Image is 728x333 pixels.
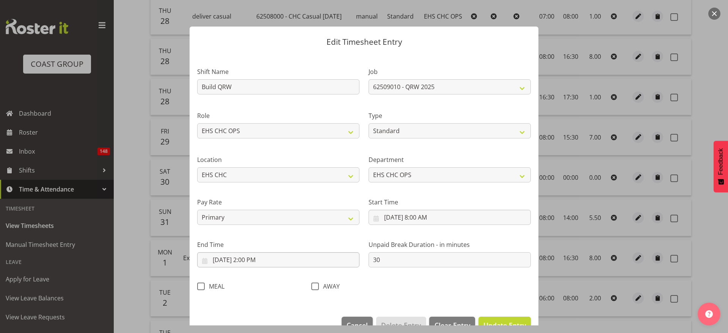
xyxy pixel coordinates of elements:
label: Pay Rate [197,198,359,207]
span: MEAL [205,283,224,290]
input: Click to select... [369,210,531,225]
label: Type [369,111,531,120]
label: Start Time [369,198,531,207]
input: Click to select... [197,252,359,267]
label: Role [197,111,359,120]
img: help-xxl-2.png [705,310,713,318]
span: Cancel [347,320,368,330]
button: Feedback - Show survey [714,141,728,192]
label: End Time [197,240,359,249]
span: AWAY [319,283,340,290]
p: Edit Timesheet Entry [197,38,531,46]
label: Shift Name [197,67,359,76]
span: Delete Entry [381,320,421,330]
input: Unpaid Break Duration [369,252,531,267]
input: Shift Name [197,79,359,94]
span: Clear Entry [435,320,470,330]
span: Feedback [717,148,724,175]
label: Location [197,155,359,164]
label: Department [369,155,531,164]
span: Update Entry [483,320,526,330]
label: Unpaid Break Duration - in minutes [369,240,531,249]
label: Job [369,67,531,76]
